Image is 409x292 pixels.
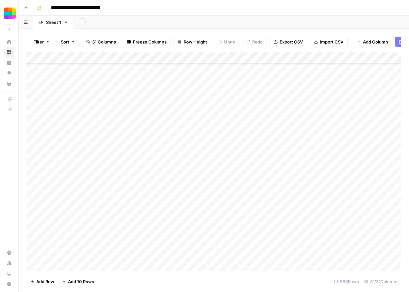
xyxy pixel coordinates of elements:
a: Home [4,37,14,47]
span: Filter [33,39,44,45]
button: Add Row [26,276,58,287]
div: 31/31 Columns [362,276,401,287]
button: Import CSV [310,37,348,47]
button: Export CSV [270,37,307,47]
a: Settings [4,248,14,258]
a: Your Data [4,78,14,89]
span: 31 Columns [92,39,116,45]
button: Row Height [173,37,211,47]
img: Smallpdf Logo [4,8,16,19]
span: Export CSV [280,39,303,45]
span: Redo [252,39,263,45]
button: Filter [29,37,54,47]
div: Sheet 1 [46,19,61,26]
button: Undo [214,37,239,47]
a: Sheet 1 [33,16,74,29]
button: Add 10 Rows [58,276,98,287]
button: Redo [242,37,267,47]
button: Sort [57,37,79,47]
button: 31 Columns [82,37,120,47]
span: Freeze Columns [133,39,167,45]
a: Learning Hub [4,268,14,279]
span: Import CSV [320,39,343,45]
span: Add Row [36,278,54,285]
button: Workspace: Smallpdf [4,5,14,22]
a: Browse [4,47,14,58]
span: Sort [61,39,69,45]
span: Row Height [184,39,207,45]
button: Freeze Columns [123,37,171,47]
a: Opportunities [4,68,14,78]
span: Add Column [363,39,388,45]
span: Undo [224,39,235,45]
button: Add Column [353,37,392,47]
button: Help + Support [4,279,14,289]
div: 598 Rows [332,276,362,287]
span: Add 10 Rows [68,278,94,285]
a: Insights [4,58,14,68]
a: Usage [4,258,14,268]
